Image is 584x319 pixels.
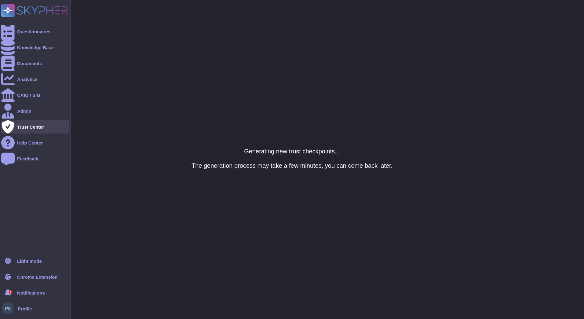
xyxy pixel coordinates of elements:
span: Profile [18,306,32,311]
a: Knowledge Base [1,41,69,54]
div: CAIQ / SIG [17,93,40,97]
div: Analytics [17,77,38,82]
div: Trust Center [17,125,44,129]
div: Questionnaires [17,29,50,34]
div: Light mode [17,259,42,263]
a: Questionnaires [1,25,69,38]
h5: The generation process may take a few minutes, you can come back later. [192,162,392,169]
div: Feedback [17,156,38,161]
a: Analytics [1,72,69,86]
img: user [2,303,13,314]
div: Documents [17,61,42,66]
a: Admin [1,104,69,118]
a: Feedback [1,152,69,165]
a: Trust Center [1,120,69,134]
div: Chrome Extension [17,275,58,279]
button: user [1,302,18,315]
h5: Generating new trust checkpoints... [192,148,392,155]
div: Help Center [17,141,43,145]
a: Chrome Extension [1,270,69,284]
a: CAIQ / SIG [1,88,69,102]
a: Help Center [1,136,69,149]
div: 1 [9,290,13,294]
a: Documents [1,57,69,70]
div: Admin [17,109,31,113]
div: Knowledge Base [17,45,54,50]
span: Notifications [17,291,45,295]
